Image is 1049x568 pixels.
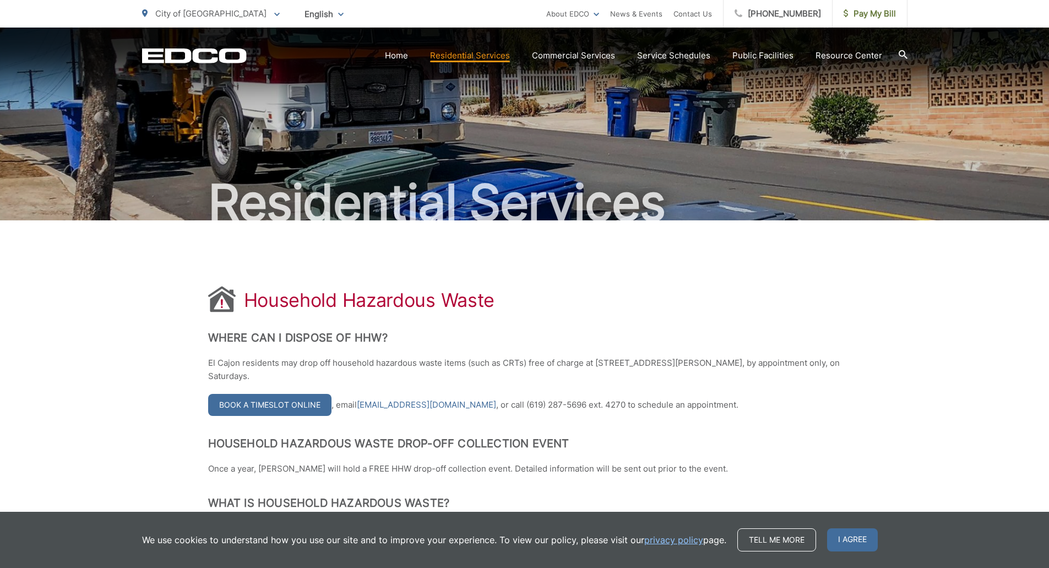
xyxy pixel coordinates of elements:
[208,462,841,475] p: Once a year, [PERSON_NAME] will hold a FREE HHW drop-off collection event. Detailed information w...
[155,8,267,19] span: City of [GEOGRAPHIC_DATA]
[208,496,841,510] h2: What is Household Hazardous Waste?
[142,48,247,63] a: EDCD logo. Return to the homepage.
[673,7,712,20] a: Contact Us
[142,533,726,547] p: We use cookies to understand how you use our site and to improve your experience. To view our pol...
[208,394,841,416] p: , email , or call (619) 287-5696 ext. 4270 to schedule an appointment.
[844,7,896,20] span: Pay My Bill
[208,437,841,450] h2: Household Hazardous Waste Drop-Off Collection Event
[142,175,907,230] h2: Residential Services
[430,49,510,62] a: Residential Services
[244,289,495,311] h1: Household Hazardous Waste
[816,49,882,62] a: Resource Center
[357,398,496,412] a: [EMAIL_ADDRESS][DOMAIN_NAME]
[737,528,816,551] a: Tell me more
[827,528,878,551] span: I agree
[546,7,599,20] a: About EDCO
[610,7,662,20] a: News & Events
[208,394,331,416] a: Book a Timeslot Online
[296,4,352,24] span: English
[732,49,793,62] a: Public Facilities
[637,49,710,62] a: Service Schedules
[208,356,841,383] p: El Cajon residents may drop off household hazardous waste items (such as CRTs) free of charge at ...
[208,331,841,344] h2: Where Can I Dispose of HHW?
[532,49,615,62] a: Commercial Services
[385,49,408,62] a: Home
[644,533,703,547] a: privacy policy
